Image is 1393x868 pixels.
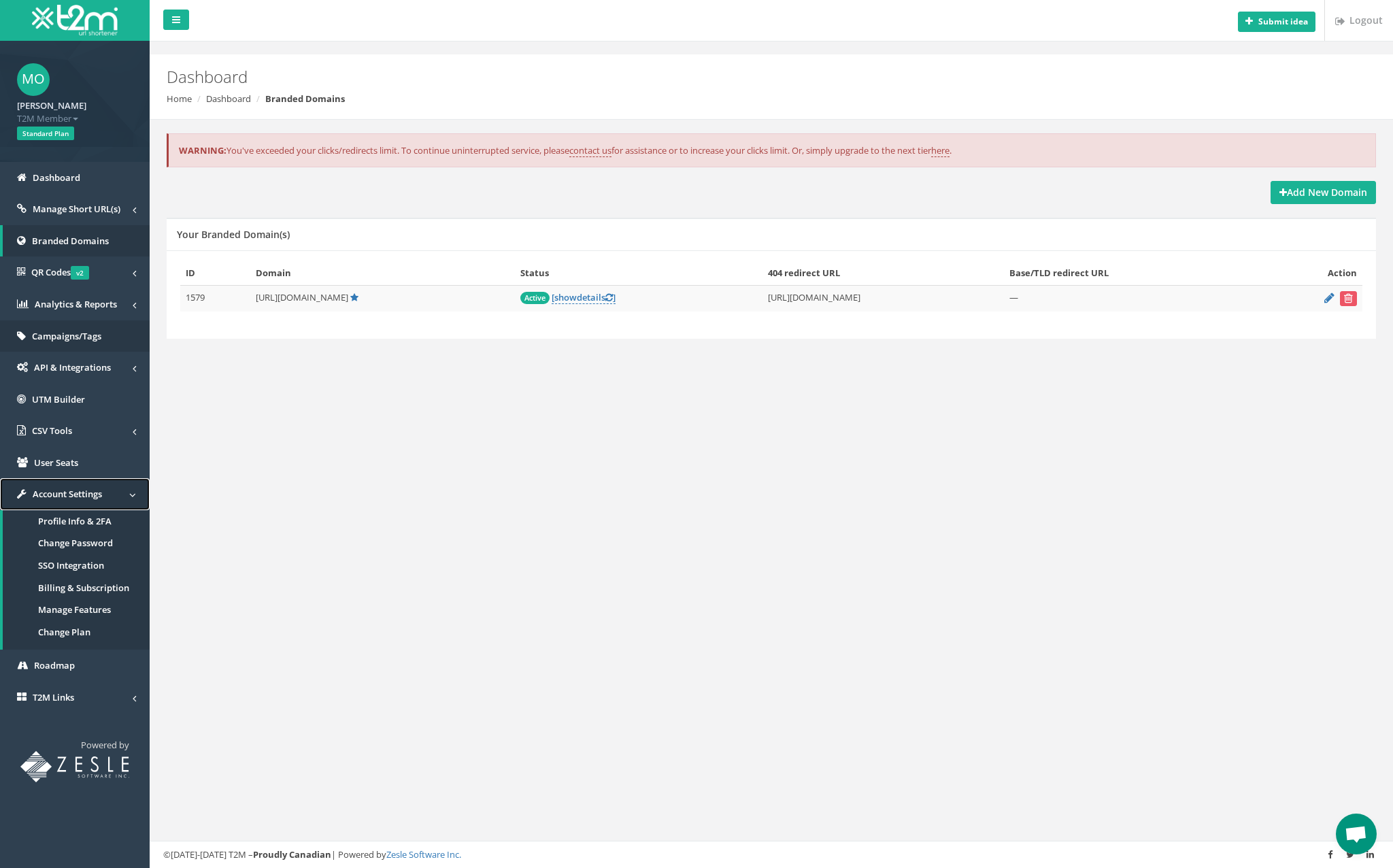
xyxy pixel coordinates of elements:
b: Submit idea [1258,16,1308,27]
img: T2M URL Shortener powered by Zesle Software Inc. [20,751,129,782]
a: here [931,144,950,157]
span: show [554,291,577,303]
div: You've exceeded your clicks/redirects limit. To continue uninterrupted service, please for assist... [167,133,1376,168]
strong: Branded Domains [265,93,345,105]
a: Change Password [3,532,150,554]
td: [URL][DOMAIN_NAME] [762,285,1004,312]
a: Default [350,291,358,303]
b: WARNING: [179,144,226,156]
span: CSV Tools [32,424,72,437]
strong: Proudly Canadian [253,848,331,861]
span: T2M Links [33,691,74,703]
th: Status [515,261,762,285]
span: API & Integrations [34,361,111,373]
a: Profile Info & 2FA [3,510,150,533]
span: Dashboard [33,171,80,184]
span: Account Settings [33,488,102,500]
a: SSO Integration [3,554,150,577]
span: User Seats [34,456,78,469]
a: Dashboard [206,93,251,105]
div: Open chat [1336,814,1377,854]
span: MO [17,63,50,96]
span: [URL][DOMAIN_NAME] [256,291,348,303]
button: Submit idea [1238,12,1315,32]
span: Analytics & Reports [35,298,117,310]
img: T2M [32,5,118,35]
span: QR Codes [31,266,89,278]
a: Manage Features [3,599,150,621]
span: SSO Integration [38,559,104,571]
th: Domain [250,261,516,285]
th: Base/TLD redirect URL [1004,261,1261,285]
div: ©[DATE]-[DATE] T2M – | Powered by [163,848,1379,861]
td: 1579 [180,285,250,312]
a: Home [167,93,192,105]
span: T2M Member [17,112,133,125]
strong: Add New Domain [1279,186,1367,199]
span: Campaigns/Tags [32,330,101,342]
span: Branded Domains [32,235,109,247]
a: contact us [569,144,611,157]
span: UTM Builder [32,393,85,405]
a: Change Plan [3,621,150,644]
span: Standard Plan [17,127,74,140]
strong: [PERSON_NAME] [17,99,86,112]
a: Billing & Subscription [3,577,150,599]
a: [PERSON_NAME] T2M Member [17,96,133,124]
h2: Dashboard [167,68,1171,86]
span: Manage Short URL(s) [33,203,120,215]
th: Action [1261,261,1362,285]
a: Zesle Software Inc. [386,848,461,861]
th: ID [180,261,250,285]
h5: Your Branded Domain(s) [177,229,290,239]
a: Add New Domain [1271,181,1376,204]
a: [showdetails] [552,291,616,304]
th: 404 redirect URL [762,261,1004,285]
td: — [1004,285,1261,312]
span: Powered by [81,739,129,751]
span: v2 [71,266,89,280]
span: Active [520,292,550,304]
span: Roadmap [34,659,75,671]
